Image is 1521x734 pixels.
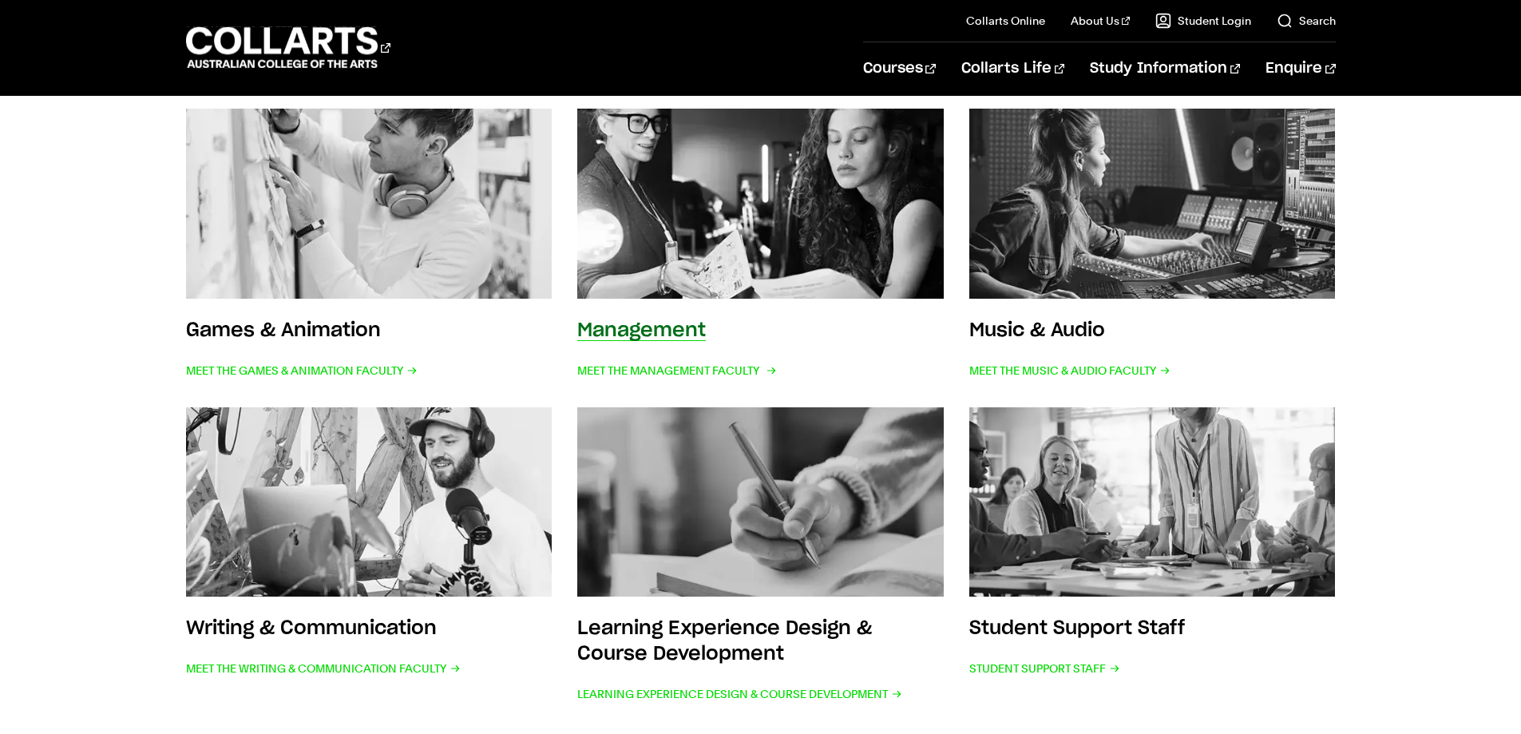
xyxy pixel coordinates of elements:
a: Learning Experience Design & Course Development Learning Experience Design & Course Development [577,407,944,706]
a: Study Information [1090,42,1240,95]
a: Student Support Staff Student Support Staff [969,407,1336,706]
span: Meet the Writing & Communication Faculty [186,657,461,680]
span: Meet the Management Faculty [577,359,774,382]
a: Games & Animation Meet the Games & Animation Faculty [186,109,553,382]
a: Music & Audio Meet the Music & Audio Faculty [969,109,1336,382]
a: Courses [863,42,936,95]
span: Meet the Music & Audio Faculty [969,359,1170,382]
a: Enquire [1266,42,1335,95]
div: Go to homepage [186,25,390,70]
a: Writing & Communication Meet the Writing & Communication Faculty [186,407,553,706]
h3: Management [577,321,706,340]
a: Search [1277,13,1336,29]
h3: Student Support Staff [969,619,1185,638]
a: Management Meet the Management Faculty [577,109,944,382]
h3: Games & Animation [186,321,381,340]
h3: Music & Audio [969,321,1105,340]
h3: Learning Experience Design & Course Development [577,619,872,664]
a: Collarts Online [966,13,1045,29]
span: Meet the Games & Animation Faculty [186,359,418,382]
span: Learning Experience Design & Course Development [577,683,902,705]
a: Student Login [1155,13,1251,29]
span: Student Support Staff [969,657,1120,680]
a: About Us [1071,13,1130,29]
h3: Writing & Communication [186,619,437,638]
a: Collarts Life [961,42,1064,95]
